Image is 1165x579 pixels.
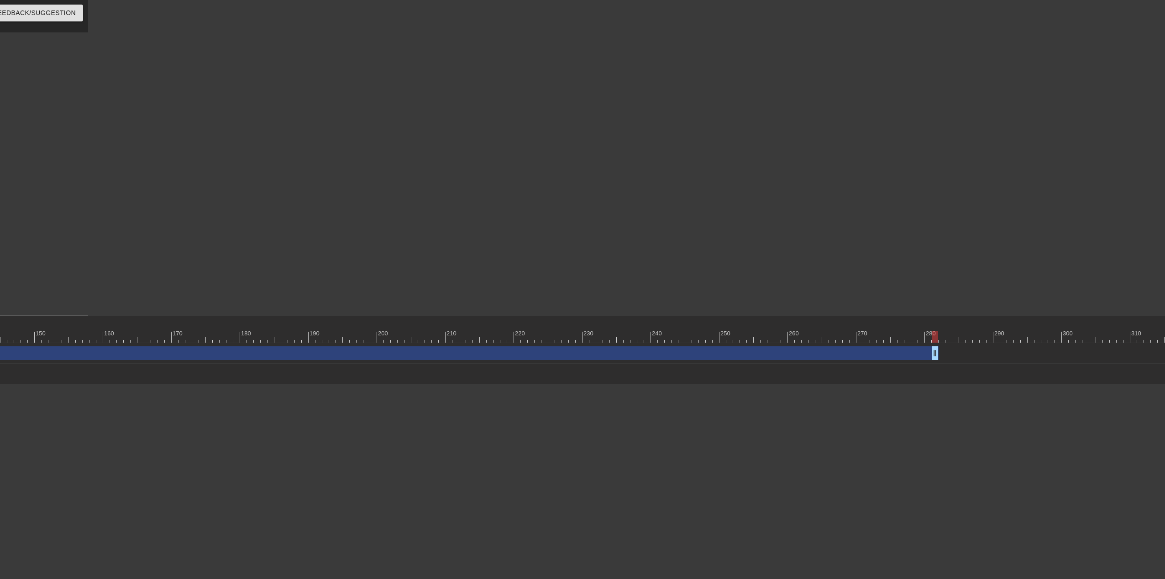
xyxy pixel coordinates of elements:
[994,329,1006,338] div: 290
[789,329,800,338] div: 260
[1063,329,1074,338] div: 300
[926,329,937,338] div: 280
[720,329,732,338] div: 250
[104,329,115,338] div: 160
[241,329,252,338] div: 180
[310,329,321,338] div: 190
[1131,329,1143,338] div: 310
[36,329,47,338] div: 150
[583,329,595,338] div: 230
[857,329,869,338] div: 270
[446,329,458,338] div: 210
[930,349,939,358] span: drag_handle
[652,329,663,338] div: 240
[378,329,389,338] div: 200
[173,329,184,338] div: 170
[515,329,526,338] div: 220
